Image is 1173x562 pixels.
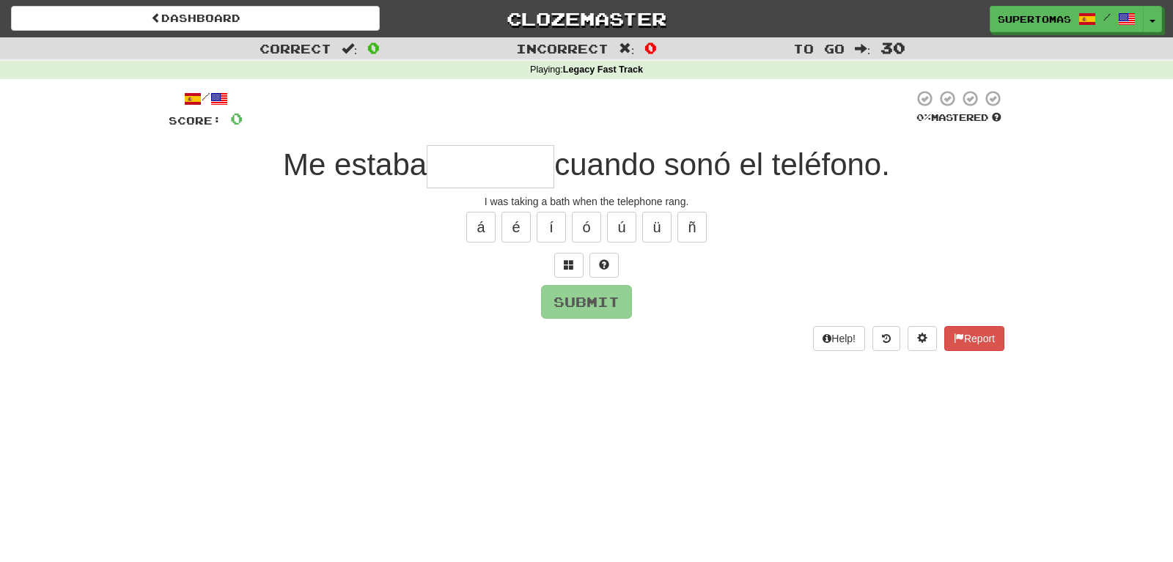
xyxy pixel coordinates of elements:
button: Switch sentence to multiple choice alt+p [554,253,584,278]
button: Round history (alt+y) [872,326,900,351]
button: á [466,212,496,243]
button: é [501,212,531,243]
strong: Legacy Fast Track [563,64,643,75]
span: Incorrect [516,41,608,56]
a: Dashboard [11,6,380,31]
span: Me estaba [283,147,427,182]
span: : [619,42,635,55]
button: Help! [813,326,865,351]
span: 30 [880,39,905,56]
span: : [342,42,358,55]
div: I was taking a bath when the telephone rang. [169,194,1004,209]
button: Submit [541,285,632,319]
button: ü [642,212,672,243]
span: / [1103,12,1111,22]
a: SuperTomas / [990,6,1144,32]
span: 0 [230,109,243,127]
span: SuperTomas [998,12,1071,26]
span: 0 [644,39,657,56]
button: ó [572,212,601,243]
button: Single letter hint - you only get 1 per sentence and score half the points! alt+h [589,253,619,278]
a: Clozemaster [402,6,771,32]
div: Mastered [913,111,1004,125]
span: Correct [260,41,331,56]
button: í [537,212,566,243]
span: Score: [169,114,221,127]
button: Report [944,326,1004,351]
button: ú [607,212,636,243]
span: : [855,42,871,55]
span: 0 % [916,111,931,123]
span: To go [793,41,845,56]
span: 0 [367,39,380,56]
button: ñ [677,212,707,243]
div: / [169,89,243,108]
span: cuando sonó el teléfono. [554,147,890,182]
